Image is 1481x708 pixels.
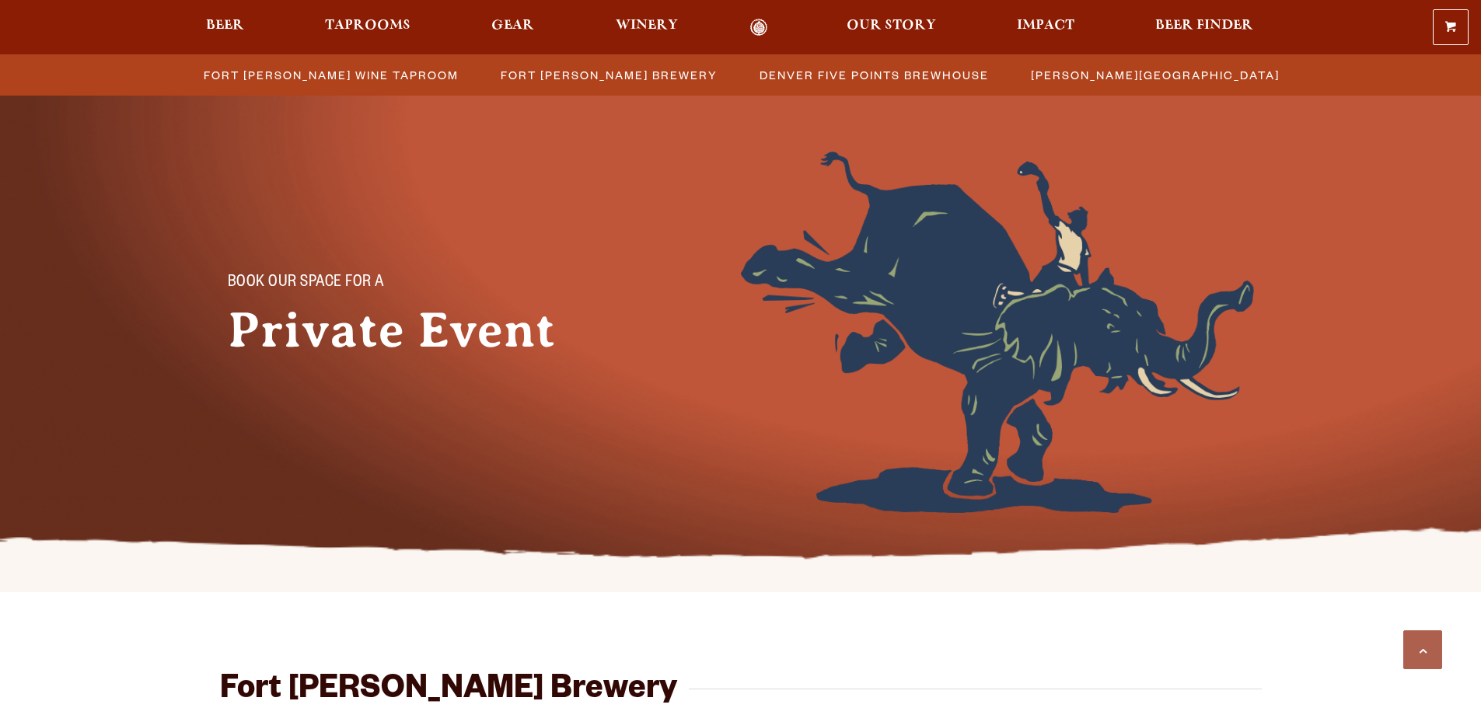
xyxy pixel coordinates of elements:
a: Denver Five Points Brewhouse [750,64,997,86]
a: Odell Home [730,19,788,37]
img: Foreground404 [741,152,1254,513]
span: Fort [PERSON_NAME] Wine Taproom [204,64,459,86]
a: Scroll to top [1403,630,1442,669]
span: Beer Finder [1155,19,1253,32]
span: Beer [206,19,244,32]
a: Fort [PERSON_NAME] Wine Taproom [194,64,466,86]
span: Gear [491,19,534,32]
span: Our Story [847,19,936,32]
a: [PERSON_NAME][GEOGRAPHIC_DATA] [1022,64,1287,86]
a: Impact [1007,19,1085,37]
p: Book Our Space for a [228,274,570,293]
span: Fort [PERSON_NAME] Brewery [501,64,718,86]
span: Impact [1017,19,1074,32]
a: Fort [PERSON_NAME] Brewery [491,64,725,86]
a: Beer [196,19,254,37]
span: Denver Five Points Brewhouse [760,64,989,86]
a: Gear [481,19,544,37]
span: Taprooms [325,19,410,32]
h1: Private Event [228,302,601,358]
a: Winery [606,19,688,37]
a: Beer Finder [1145,19,1263,37]
a: Taprooms [315,19,421,37]
a: Our Story [837,19,946,37]
span: [PERSON_NAME][GEOGRAPHIC_DATA] [1031,64,1280,86]
span: Winery [616,19,678,32]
